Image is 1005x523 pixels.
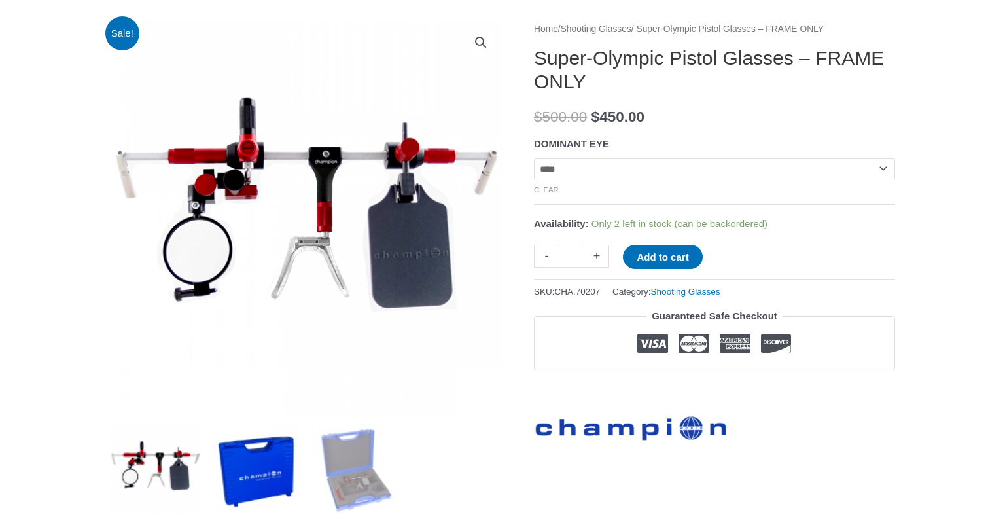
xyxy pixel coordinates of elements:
iframe: Customer reviews powered by Trustpilot [534,380,895,396]
a: Home [534,24,558,34]
span: CHA.70207 [555,287,601,297]
label: DOMINANT EYE [534,138,609,149]
button: Add to cart [623,245,702,269]
span: Availability: [534,218,589,229]
img: Super-Olympic Pistol Glasses [110,424,201,514]
h1: Super-Olympic Pistol Glasses – FRAME ONLY [534,46,895,94]
a: View full-screen image gallery [469,31,493,54]
span: SKU: [534,283,600,300]
a: Shooting Glasses [561,24,631,34]
span: $ [591,109,600,125]
img: Super-Olympic Pistol Glasses - FRAME ONLY - Image 3 [311,424,402,514]
span: $ [534,109,542,125]
span: Sale! [105,16,140,51]
a: - [534,245,559,268]
span: Category: [612,283,720,300]
bdi: 450.00 [591,109,644,125]
a: + [584,245,609,268]
a: Champion [534,406,730,443]
a: Shooting Glasses [651,287,720,297]
span: Only 2 left in stock (can be backordered) [591,218,767,229]
img: Super-Olympic Pistol Glasses - FRAME ONLY - Image 2 [211,424,302,514]
a: Clear options [534,186,559,194]
nav: Breadcrumb [534,21,895,38]
legend: Guaranteed Safe Checkout [646,307,783,325]
bdi: 500.00 [534,109,587,125]
input: Product quantity [559,245,584,268]
img: Super-Olympic Pistol Glasses [110,21,502,414]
